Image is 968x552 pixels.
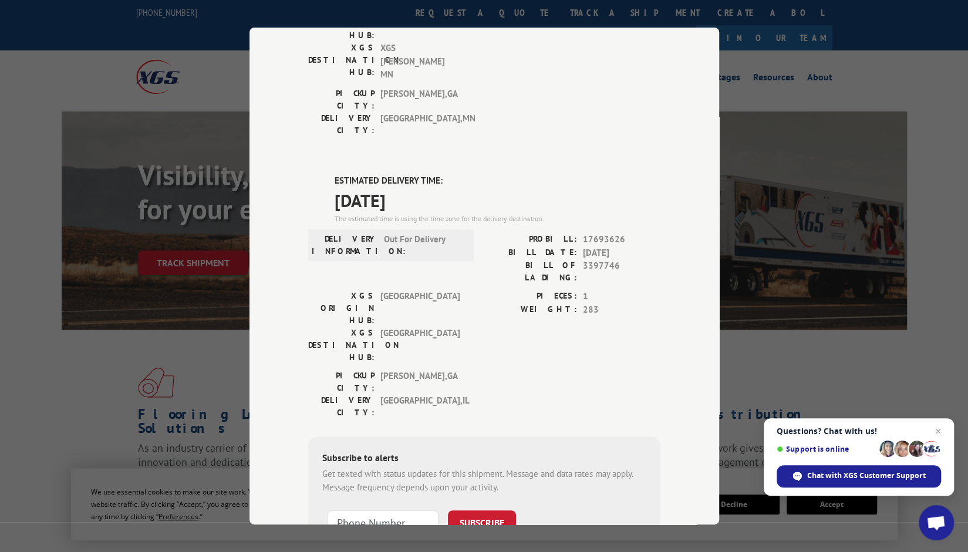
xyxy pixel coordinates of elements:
label: DELIVERY INFORMATION: [312,233,378,258]
label: ESTIMATED DELIVERY TIME: [335,174,660,188]
span: 17693626 [583,233,660,246]
span: [GEOGRAPHIC_DATA] , IL [380,394,460,419]
label: PROBILL: [484,233,577,246]
div: Subscribe to alerts [322,451,646,468]
span: [PERSON_NAME] , GA [380,87,460,112]
button: SUBSCRIBE [448,510,516,535]
label: DELIVERY CITY: [308,394,375,419]
div: Open chat [919,505,954,540]
span: [DATE] [583,246,660,260]
label: WEIGHT: [484,303,577,317]
div: Get texted with status updates for this shipment. Message and data rates may apply. Message frequ... [322,468,646,494]
label: XGS DESTINATION HUB: [308,327,375,364]
span: Questions? Chat with us! [777,426,941,436]
div: Chat with XGS Customer Support [777,465,941,487]
span: [GEOGRAPHIC_DATA] , MN [380,112,460,137]
span: XGS [PERSON_NAME] MN [380,42,460,82]
label: DELIVERY CITY: [308,112,375,137]
label: BILL OF LADING: [484,259,577,284]
span: 283 [583,303,660,317]
span: [GEOGRAPHIC_DATA] [380,327,460,364]
span: Out For Delivery [384,233,463,258]
input: Phone Number [327,510,439,535]
span: Close chat [931,424,945,438]
div: The estimated time is using the time zone for the delivery destination. [335,214,660,224]
span: Support is online [777,445,875,453]
label: BILL DATE: [484,246,577,260]
label: PICKUP CITY: [308,87,375,112]
label: XGS ORIGIN HUB: [308,290,375,327]
span: [GEOGRAPHIC_DATA] [380,290,460,327]
span: 1 [583,290,660,303]
span: [PERSON_NAME] , GA [380,370,460,394]
label: PIECES: [484,290,577,303]
span: Chat with XGS Customer Support [807,470,926,481]
span: 3397746 [583,259,660,284]
label: XGS DESTINATION HUB: [308,42,375,82]
span: [DATE] [335,187,660,214]
label: PICKUP CITY: [308,370,375,394]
